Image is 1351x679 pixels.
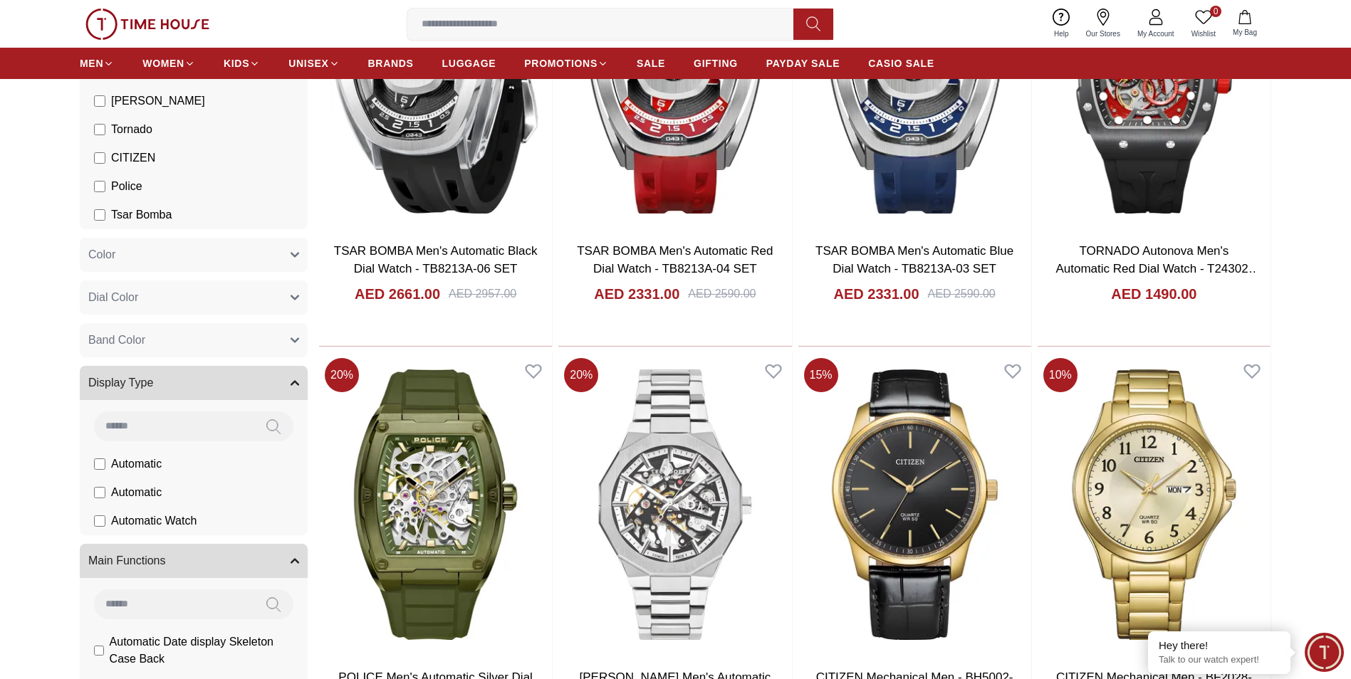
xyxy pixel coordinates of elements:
[80,56,103,70] span: MEN
[637,56,665,70] span: SALE
[1159,654,1280,666] p: Talk to our watch expert!
[766,56,840,70] span: PAYDAY SALE
[224,56,249,70] span: KIDS
[1305,633,1344,672] div: Chat Widget
[111,121,152,138] span: Tornado
[368,51,414,76] a: BRANDS
[833,284,919,304] h4: AED 2331.00
[80,544,308,578] button: Main Functions
[594,284,679,304] h4: AED 2331.00
[1183,6,1224,42] a: 0Wishlist
[94,209,105,221] input: Tsar Bomba
[524,51,608,76] a: PROMOTIONS
[1045,6,1078,42] a: Help
[111,178,142,195] span: Police
[111,512,197,530] span: Automatic Watch
[80,366,308,400] button: Display Type
[815,244,1013,276] a: TSAR BOMBA Men's Automatic Blue Dial Watch - TB8213A-03 SET
[319,352,552,657] img: POLICE Men's Automatic Silver Dial Watch - PEWJR0005906
[1224,7,1266,41] button: My Bag
[288,56,328,70] span: UNISEX
[694,56,738,70] span: GIFTING
[766,51,840,76] a: PAYDAY SALE
[88,246,115,263] span: Color
[637,51,665,76] a: SALE
[111,206,172,223] span: Tsar Bomba
[368,56,414,70] span: BRANDS
[1227,27,1263,38] span: My Bag
[804,358,838,392] span: 15 %
[798,352,1031,657] img: CITIZEN Mechanical Men - BH5002-02E
[868,56,934,70] span: CASIO SALE
[85,9,209,40] img: ...
[1186,28,1221,39] span: Wishlist
[111,149,155,167] span: CITIZEN
[577,244,773,276] a: TSAR BOMBA Men's Automatic Red Dial Watch - TB8213A-04 SET
[88,374,153,391] span: Display Type
[111,456,162,473] span: Automatic
[1055,244,1260,294] a: TORNADO Autonova Men's Automatic Red Dial Watch - T24302-XSBB
[80,280,308,315] button: Dial Color
[442,51,496,76] a: LUGGAGE
[1159,638,1280,653] div: Hey there!
[449,285,516,302] div: AED 2957.00
[88,289,138,306] span: Dial Color
[111,484,162,501] span: Automatic
[325,358,359,392] span: 20 %
[88,552,166,569] span: Main Functions
[1111,284,1196,304] h4: AED 1490.00
[688,285,756,302] div: AED 2590.00
[88,332,145,349] span: Band Color
[928,285,996,302] div: AED 2590.00
[94,95,105,107] input: [PERSON_NAME]
[694,51,738,76] a: GIFTING
[80,51,114,76] a: MEN
[1080,28,1126,39] span: Our Stores
[94,124,105,135] input: Tornado
[80,238,308,272] button: Color
[94,645,104,656] input: Automatic Date display Skeleton Case Back
[868,51,934,76] a: CASIO SALE
[94,458,105,470] input: Automatic
[524,56,598,70] span: PROMOTIONS
[224,51,260,76] a: KIDS
[564,358,598,392] span: 20 %
[355,284,440,304] h4: AED 2661.00
[111,93,205,110] span: [PERSON_NAME]
[558,352,791,657] img: Lee Cooper Men's Automatic Silver/Black Dial Watch - LC07906.350
[442,56,496,70] span: LUGGAGE
[80,323,308,357] button: Band Color
[1078,6,1129,42] a: Our Stores
[334,244,538,276] a: TSAR BOMBA Men's Automatic Black Dial Watch - TB8213A-06 SET
[94,181,105,192] input: Police
[142,56,184,70] span: WOMEN
[94,487,105,498] input: Automatic
[1038,352,1271,657] img: CITIZEN Mechanical Men - BF2028-83P
[94,152,105,164] input: CITIZEN
[1132,28,1180,39] span: My Account
[1210,6,1221,17] span: 0
[288,51,339,76] a: UNISEX
[142,51,195,76] a: WOMEN
[110,633,299,668] span: Automatic Date display Skeleton Case Back
[1043,358,1078,392] span: 10 %
[94,515,105,527] input: Automatic Watch
[1048,28,1075,39] span: Help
